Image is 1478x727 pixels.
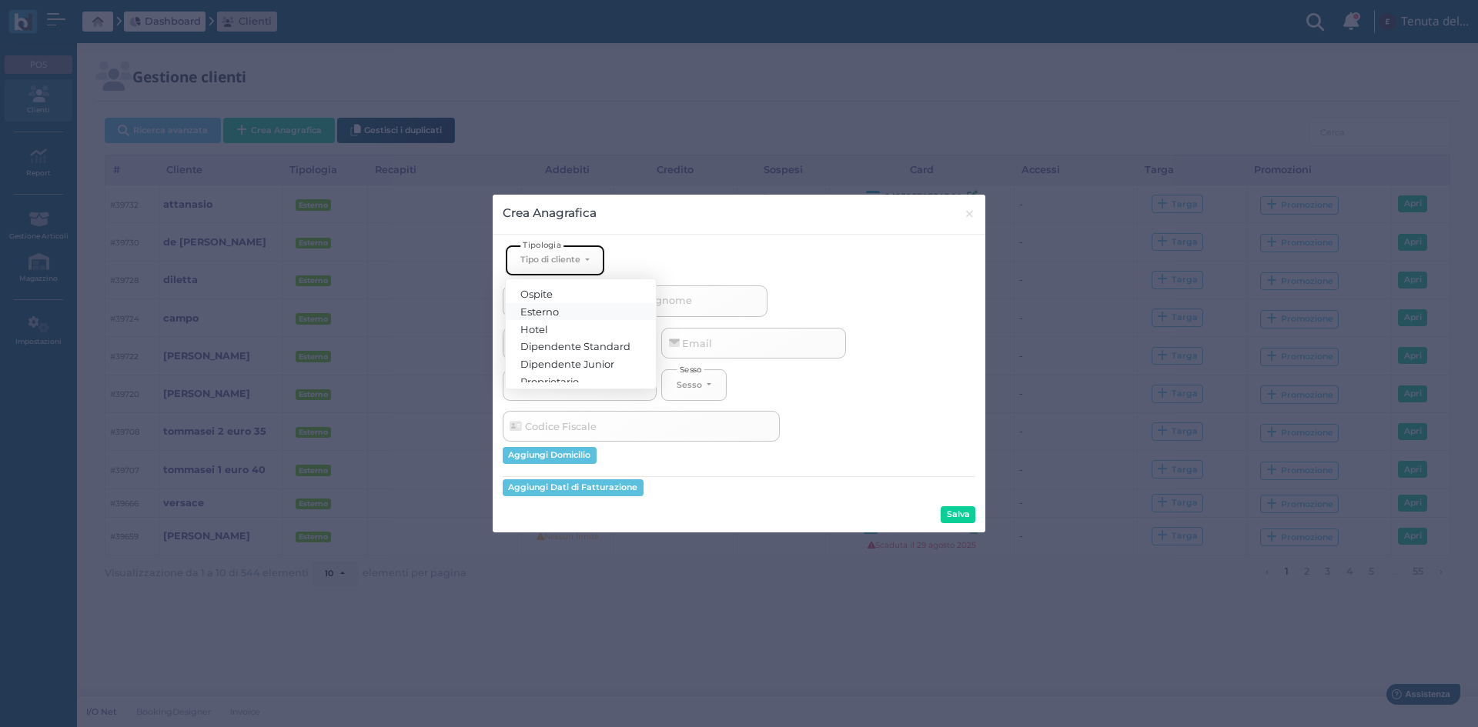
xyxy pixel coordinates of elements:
[661,328,846,358] input: Email
[661,369,727,401] button: Sesso
[520,238,563,250] span: Tipologia
[677,379,702,390] div: Sesso
[520,288,553,300] span: Ospite
[520,254,580,265] div: Tipo di cliente
[640,292,694,311] span: Cognome
[964,204,975,224] span: ×
[520,305,559,317] span: Esterno
[503,447,597,464] button: Aggiungi Domicilio
[941,506,975,523] button: Salva
[505,245,605,276] button: Tipo di cliente
[45,12,102,24] span: Assistenza
[503,204,597,222] h4: Crea Anagrafica
[520,322,547,335] span: Hotel
[503,285,633,316] input: Nome
[503,411,780,442] input: Codice Fiscale
[520,340,630,352] span: Dipendente Standard
[637,285,767,316] input: Cognome
[520,357,614,369] span: Dipendente Junior
[520,375,579,387] span: Proprietario
[667,337,712,350] div: Email
[677,363,704,375] span: Sesso
[507,420,596,433] div: Codice Fiscale
[503,369,657,400] input: Data di nascita
[503,479,644,496] button: Aggiungi Dati di Fatturazione
[503,328,548,359] button: Select phone number prefix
